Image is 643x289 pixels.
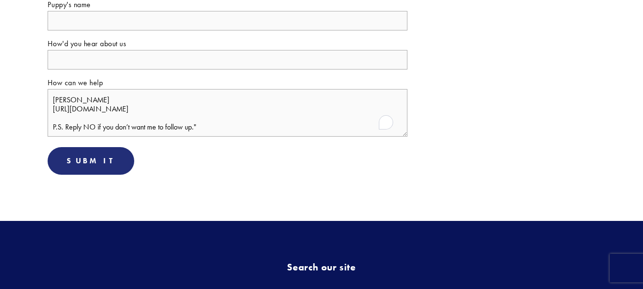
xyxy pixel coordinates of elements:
[287,261,356,273] strong: Search our site
[48,89,407,137] textarea: To enrich screen reader interactions, please activate Accessibility in Grammarly extension settings
[48,39,126,48] span: How'd you hear about us
[48,78,103,87] span: How can we help
[48,147,134,175] button: SubmitSubmit
[67,156,115,165] span: Submit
